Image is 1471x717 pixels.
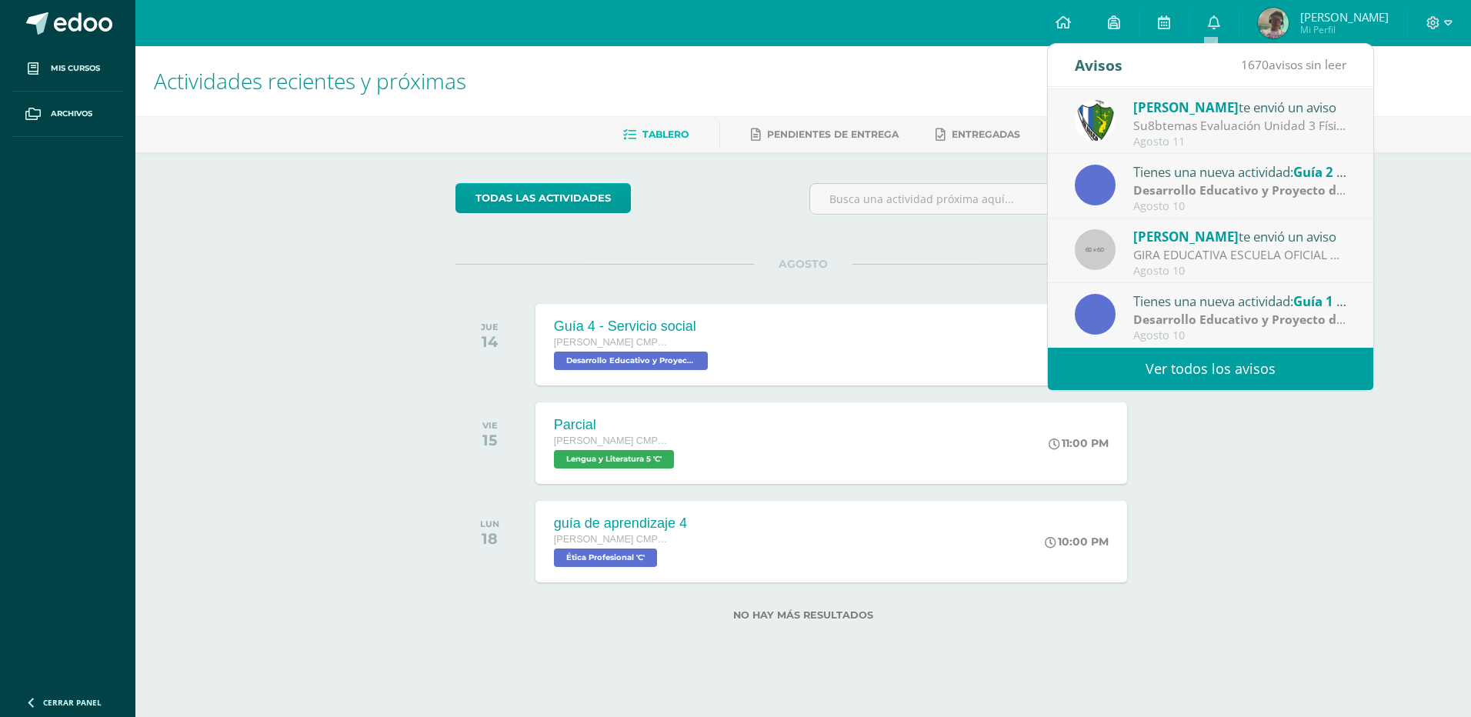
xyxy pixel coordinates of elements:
div: Tienes una nueva actividad: [1133,162,1347,182]
span: [PERSON_NAME] [1300,9,1389,25]
div: Tienes una nueva actividad: [1133,291,1347,311]
div: Avisos [1075,44,1122,86]
div: 18 [480,529,499,548]
span: Mi Perfil [1300,23,1389,36]
span: [PERSON_NAME] [1133,98,1239,116]
div: 14 [481,332,499,351]
div: 11:00 PM [1049,436,1109,450]
span: Desarrollo Educativo y Proyecto de Vida 'C' [554,352,708,370]
a: Ver todos los avisos [1048,348,1373,390]
span: Pendientes de entrega [767,128,899,140]
div: Agosto 10 [1133,265,1347,278]
a: Archivos [12,92,123,137]
img: 71d15ef15b5be0483b6667f6977325fd.png [1258,8,1289,38]
img: 60x60 [1075,229,1116,270]
strong: Desarrollo Educativo y Proyecto de Vida [1133,182,1373,198]
div: Agosto 10 [1133,329,1347,342]
div: | Zona [1133,311,1347,328]
span: Cerrar panel [43,697,102,708]
a: Entregadas [936,122,1020,147]
a: Mis cursos [12,46,123,92]
div: Agosto 10 [1133,200,1347,213]
div: VIE [482,420,498,431]
span: [PERSON_NAME] CMP Bachillerato en CCLL con Orientación en Computación [554,534,669,545]
span: Tablero [642,128,689,140]
div: GIRA EDUCATIVA ESCUELA OFICIAL RURAL MIXTA LO DE MEJÍA, SAN JUAN SACATEPÉQUEZ, GUATEMALA: Buenas ... [1133,246,1347,264]
span: [PERSON_NAME] CMP Bachillerato en CCLL con Orientación en Computación [554,337,669,348]
div: 15 [482,431,498,449]
span: Actividades recientes y próximas [154,66,466,95]
span: avisos sin leer [1241,56,1346,73]
span: AGOSTO [754,257,852,271]
div: Agosto 11 [1133,135,1347,148]
span: Ética Profesional 'C' [554,549,657,567]
span: [PERSON_NAME] [1133,228,1239,245]
div: te envió un aviso [1133,97,1347,117]
div: guía de aprendizaje 4 [554,515,687,532]
a: todas las Actividades [455,183,631,213]
strong: Desarrollo Educativo y Proyecto de Vida [1133,311,1373,328]
label: No hay más resultados [455,609,1152,621]
span: Entregadas [952,128,1020,140]
a: Tablero [623,122,689,147]
span: Mis cursos [51,62,100,75]
input: Busca una actividad próxima aquí... [810,184,1151,214]
img: d7d6d148f6dec277cbaab50fee73caa7.png [1075,100,1116,141]
span: Archivos [51,108,92,120]
span: Lengua y Literatura 5 'C' [554,450,674,469]
span: 1670 [1241,56,1269,73]
div: te envió un aviso [1133,226,1347,246]
div: 10:00 PM [1045,535,1109,549]
a: Pendientes de entrega [751,122,899,147]
div: LUN [480,519,499,529]
span: [PERSON_NAME] CMP Bachillerato en CCLL con Orientación en Computación [554,435,669,446]
div: Guía 4 - Servicio social [554,318,712,335]
div: Su8btemas Evaluación Unidad 3 Física Fundamental : Buena mañana estimados estudiantes y padres de... [1133,117,1347,135]
div: | Zona [1133,182,1347,199]
div: Parcial [554,417,678,433]
div: JUE [481,322,499,332]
